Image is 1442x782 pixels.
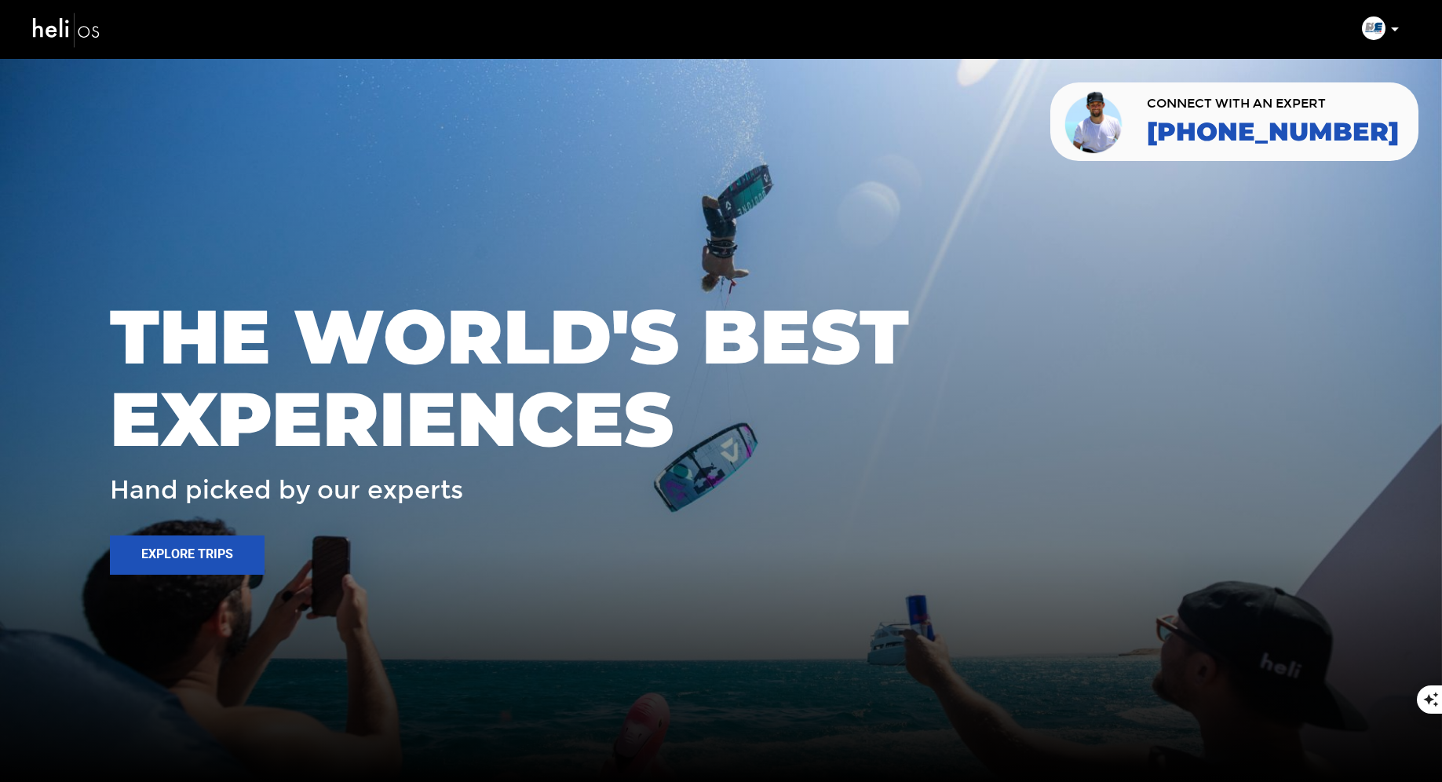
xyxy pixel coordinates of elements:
img: contact our team [1062,89,1127,155]
button: Explore Trips [110,535,265,575]
img: heli-logo [31,9,102,50]
a: [PHONE_NUMBER] [1147,118,1399,146]
span: Hand picked by our experts [110,477,463,504]
span: CONNECT WITH AN EXPERT [1147,97,1399,110]
span: THE WORLD'S BEST EXPERIENCES [110,295,1332,461]
img: img_634049a79d2f80bb852de8805dc5f4d5.png [1362,16,1385,40]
